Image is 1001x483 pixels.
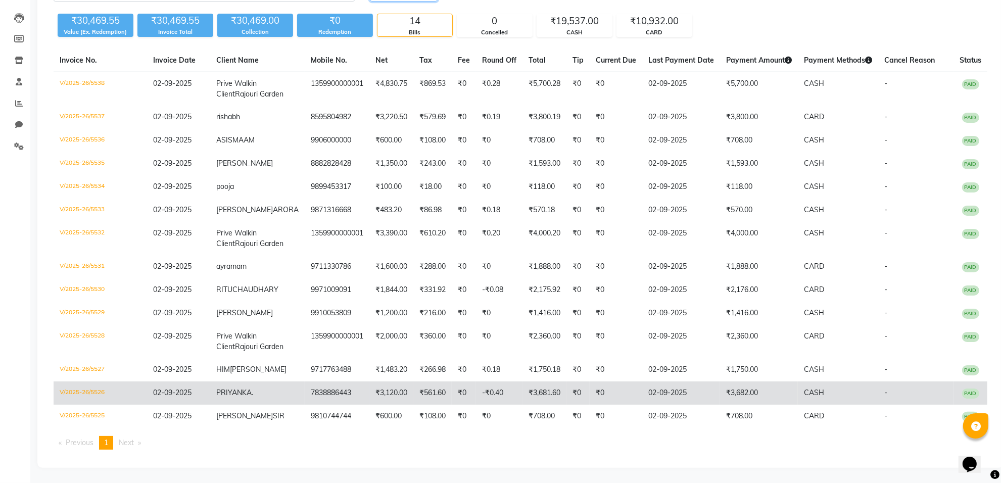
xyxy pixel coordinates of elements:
td: ₹0 [452,106,476,129]
td: V/2025-26/5525 [54,405,147,428]
td: ₹86.98 [413,199,452,222]
span: - [884,388,887,397]
div: 0 [457,14,532,28]
td: V/2025-26/5536 [54,129,147,152]
td: ₹1,593.00 [522,152,566,175]
span: - [884,182,887,191]
td: ₹708.00 [720,129,798,152]
span: - [884,262,887,271]
td: 02-09-2025 [642,199,720,222]
td: ₹3,681.60 [522,381,566,405]
td: 02-09-2025 [642,358,720,381]
td: V/2025-26/5527 [54,358,147,381]
td: ₹570.18 [522,199,566,222]
td: ₹0 [590,278,642,302]
td: ₹0 [590,199,642,222]
td: V/2025-26/5531 [54,255,147,278]
span: Payment Methods [804,56,872,65]
td: ₹0 [452,358,476,381]
span: 02-09-2025 [153,331,192,341]
span: CASH [804,182,824,191]
td: ₹708.00 [522,405,566,428]
span: CARD [804,411,824,420]
td: 9717763488 [305,358,369,381]
td: V/2025-26/5528 [54,325,147,358]
td: 02-09-2025 [642,255,720,278]
td: ₹0 [452,175,476,199]
span: - [884,79,887,88]
td: V/2025-26/5533 [54,199,147,222]
td: 9906000000 [305,129,369,152]
td: ₹561.60 [413,381,452,405]
td: ₹708.00 [720,405,798,428]
td: 02-09-2025 [642,72,720,106]
span: MAAM [232,135,255,144]
td: ₹118.00 [522,175,566,199]
td: 02-09-2025 [642,405,720,428]
td: ₹360.00 [413,325,452,358]
span: CHAUDHARY [232,285,278,294]
td: ₹610.20 [413,222,452,255]
td: ₹118.00 [720,175,798,199]
td: 9871316668 [305,199,369,222]
td: ₹0 [566,405,590,428]
td: ₹0 [566,129,590,152]
span: Rajouri Garden [235,239,283,248]
td: ₹0 [452,405,476,428]
td: 02-09-2025 [642,129,720,152]
td: ₹100.00 [369,175,413,199]
td: ₹4,000.20 [522,222,566,255]
span: PAID [962,136,979,146]
span: 02-09-2025 [153,159,192,168]
td: ₹0 [566,175,590,199]
td: ₹288.00 [413,255,452,278]
td: ₹570.00 [720,199,798,222]
td: ₹0 [590,381,642,405]
span: Rajouri Garden [235,89,283,99]
span: Invoice No. [60,56,97,65]
span: - [884,159,887,168]
span: SIR [273,411,284,420]
td: ₹0 [566,72,590,106]
td: ₹0 [566,222,590,255]
td: ₹0 [566,302,590,325]
td: ₹331.92 [413,278,452,302]
span: - [884,228,887,237]
td: ₹1,200.00 [369,302,413,325]
div: CARD [617,28,692,37]
td: ₹1,350.00 [369,152,413,175]
div: Cancelled [457,28,532,37]
td: ₹0 [452,129,476,152]
td: ₹600.00 [369,405,413,428]
td: ₹0 [452,381,476,405]
td: ₹0 [476,255,522,278]
td: ₹0 [476,152,522,175]
div: ₹30,469.55 [137,14,213,28]
td: ₹2,360.00 [720,325,798,358]
nav: Pagination [54,436,987,450]
span: RITU [216,285,232,294]
td: 8595804982 [305,106,369,129]
td: ₹0 [590,222,642,255]
td: ₹266.98 [413,358,452,381]
span: Status [960,56,981,65]
td: -₹0.08 [476,278,522,302]
span: Net [375,56,388,65]
td: ₹0 [476,325,522,358]
td: ₹108.00 [413,405,452,428]
td: 02-09-2025 [642,106,720,129]
td: ₹0 [452,222,476,255]
td: ₹2,175.92 [522,278,566,302]
div: 14 [377,14,452,28]
span: PAID [962,79,979,89]
td: ₹483.20 [369,199,413,222]
td: ₹1,888.00 [522,255,566,278]
span: PRIYANKA [216,388,252,397]
td: ₹1,593.00 [720,152,798,175]
span: Rajouri Garden [235,342,283,351]
div: Invoice Total [137,28,213,36]
span: PAID [962,285,979,296]
span: 02-09-2025 [153,285,192,294]
td: ₹0 [590,129,642,152]
span: rishabh [216,112,240,121]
